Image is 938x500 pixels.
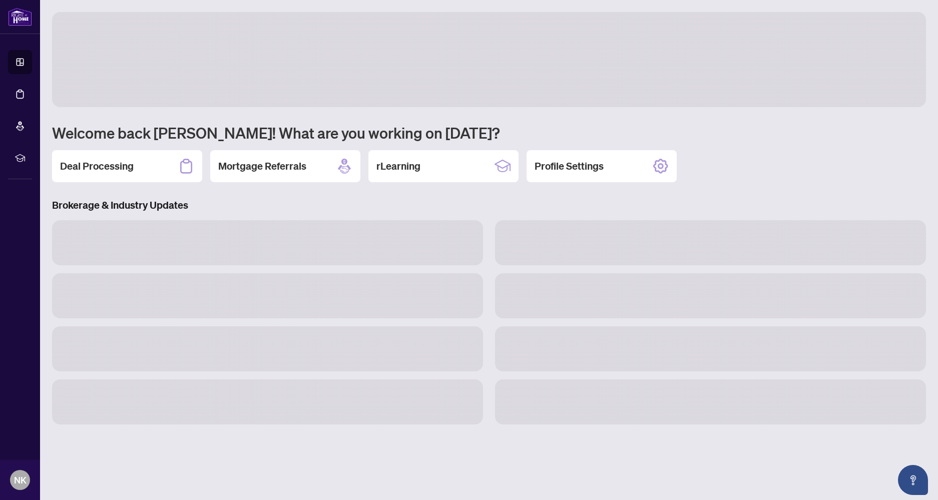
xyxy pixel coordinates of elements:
[52,198,926,212] h3: Brokerage & Industry Updates
[8,8,32,26] img: logo
[376,159,420,173] h2: rLearning
[898,465,928,495] button: Open asap
[14,473,27,487] span: NK
[218,159,306,173] h2: Mortgage Referrals
[52,123,926,142] h1: Welcome back [PERSON_NAME]! What are you working on [DATE]?
[535,159,604,173] h2: Profile Settings
[60,159,134,173] h2: Deal Processing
